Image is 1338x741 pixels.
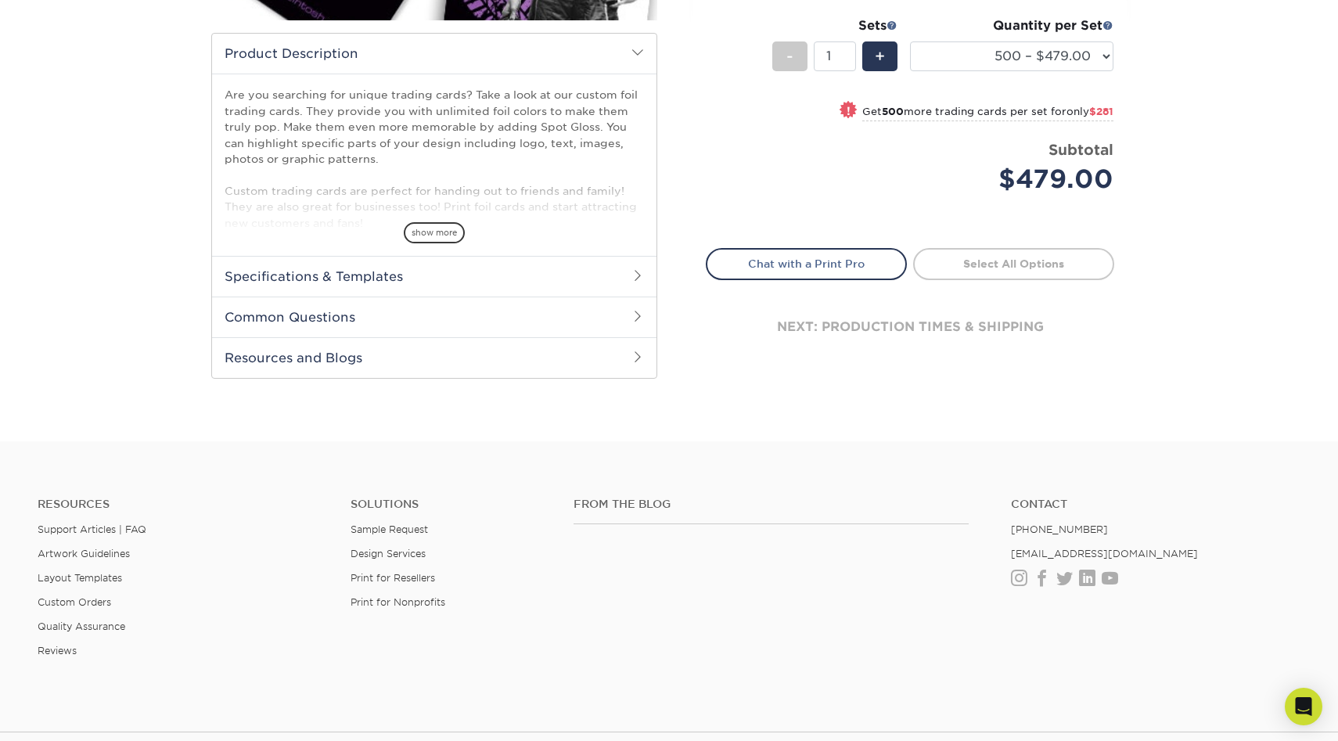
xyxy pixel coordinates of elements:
[38,645,77,656] a: Reviews
[847,103,851,119] span: !
[875,45,885,68] span: +
[38,523,146,535] a: Support Articles | FAQ
[786,45,793,68] span: -
[212,256,656,297] h2: Specifications & Templates
[862,106,1113,121] small: Get more trading cards per set for
[1011,498,1300,511] a: Contact
[1066,106,1113,117] span: only
[212,34,656,74] h2: Product Description
[212,297,656,337] h2: Common Questions
[1089,106,1113,117] span: $281
[225,87,644,231] p: Are you searching for unique trading cards? Take a look at our custom foil trading cards. They pr...
[574,498,969,511] h4: From the Blog
[910,16,1113,35] div: Quantity per Set
[38,596,111,608] a: Custom Orders
[706,248,907,279] a: Chat with a Print Pro
[38,620,125,632] a: Quality Assurance
[922,160,1113,198] div: $479.00
[351,523,428,535] a: Sample Request
[38,548,130,559] a: Artwork Guidelines
[212,337,656,378] h2: Resources and Blogs
[1048,141,1113,158] strong: Subtotal
[404,222,465,243] span: show more
[38,572,122,584] a: Layout Templates
[706,280,1114,374] div: next: production times & shipping
[1285,688,1322,725] div: Open Intercom Messenger
[351,572,435,584] a: Print for Resellers
[772,16,897,35] div: Sets
[38,498,327,511] h4: Resources
[882,106,904,117] strong: 500
[351,596,445,608] a: Print for Nonprofits
[913,248,1114,279] a: Select All Options
[351,548,426,559] a: Design Services
[1011,548,1198,559] a: [EMAIL_ADDRESS][DOMAIN_NAME]
[351,498,550,511] h4: Solutions
[1011,523,1108,535] a: [PHONE_NUMBER]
